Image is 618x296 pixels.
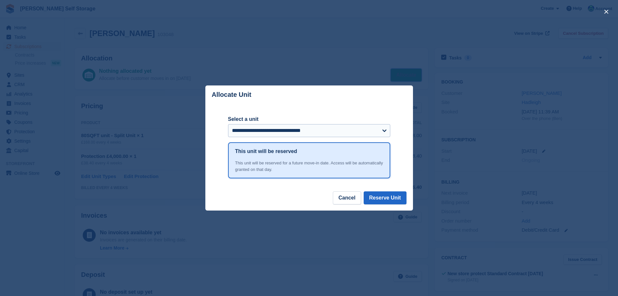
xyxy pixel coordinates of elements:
h1: This unit will be reserved [235,148,297,155]
button: Cancel [333,191,361,204]
div: This unit will be reserved for a future move-in date. Access will be automatically granted on tha... [235,160,383,173]
p: Allocate Unit [212,91,251,98]
button: Reserve Unit [364,191,406,204]
label: Select a unit [228,115,390,123]
button: close [601,6,612,17]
